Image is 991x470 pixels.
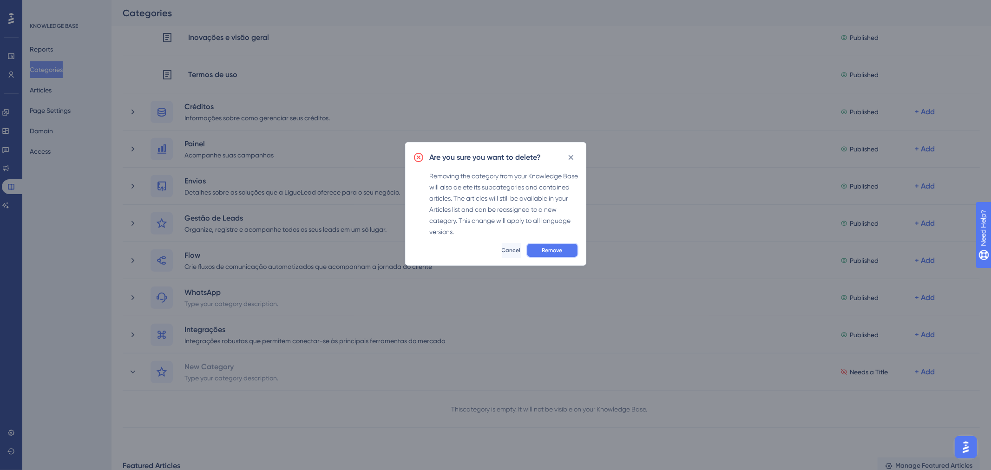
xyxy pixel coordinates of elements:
iframe: UserGuiding AI Assistant Launcher [952,433,980,461]
span: Need Help? [22,2,58,13]
span: Remove [542,247,563,254]
div: Removing the category from your Knowledge Base will also delete its subcategories and contained a... [430,170,578,237]
h2: Are you sure you want to delete? [430,152,541,163]
span: Cancel [502,247,521,254]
